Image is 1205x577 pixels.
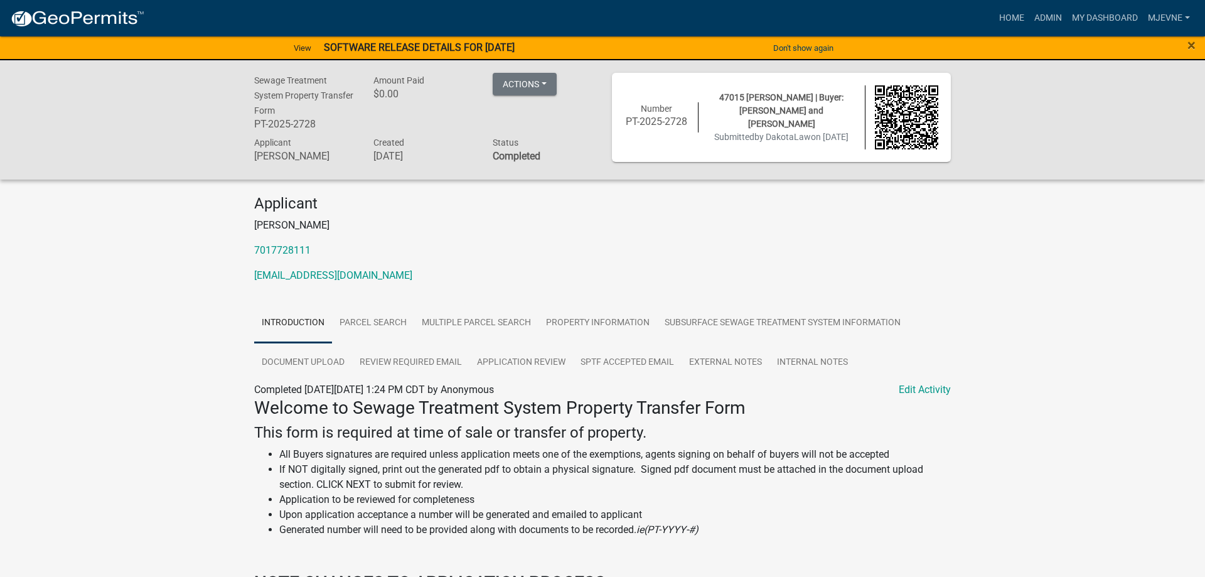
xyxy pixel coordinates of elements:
[254,424,951,442] h4: This form is required at time of sale or transfer of property.
[469,343,573,383] a: Application Review
[769,343,855,383] a: Internal Notes
[254,150,355,162] h6: [PERSON_NAME]
[254,303,332,343] a: Introduction
[538,303,657,343] a: Property Information
[352,343,469,383] a: Review Required Email
[714,132,849,142] span: Submitted on [DATE]
[373,88,474,100] h6: $0.00
[1143,6,1195,30] a: MJevne
[641,104,672,114] span: Number
[332,303,414,343] a: Parcel search
[493,138,518,148] span: Status
[493,73,557,95] button: Actions
[899,382,951,397] a: Edit Activity
[768,38,838,58] button: Don't show again
[324,41,515,53] strong: SOFTWARE RELEASE DETAILS FOR [DATE]
[254,397,951,419] h3: Welcome to Sewage Treatment System Property Transfer Form
[636,524,699,536] i: ie(PT-YYYY-#)
[279,492,951,507] li: Application to be reviewed for completeness
[573,343,682,383] a: SPTF Accepted Email
[1029,6,1067,30] a: Admin
[279,462,951,492] li: If NOT digitally signed, print out the generated pdf to obtain a physical signature. Signed pdf d...
[254,384,494,396] span: Completed [DATE][DATE] 1:24 PM CDT by Anonymous
[254,244,311,256] a: 7017728111
[657,303,908,343] a: Subsurface Sewage Treatment System Information
[254,118,355,130] h6: PT-2025-2728
[254,138,291,148] span: Applicant
[254,269,412,281] a: [EMAIL_ADDRESS][DOMAIN_NAME]
[414,303,538,343] a: Multiple Parcel Search
[279,522,951,537] li: Generated number will need to be provided along with documents to be recorded.
[254,195,951,213] h4: Applicant
[719,92,843,129] span: 47015 [PERSON_NAME] | Buyer: [PERSON_NAME] and [PERSON_NAME]
[493,150,540,162] strong: Completed
[373,150,474,162] h6: [DATE]
[754,132,811,142] span: by DakotaLaw
[994,6,1029,30] a: Home
[1187,38,1196,53] button: Close
[289,38,316,58] a: View
[254,75,353,116] span: Sewage Treatment System Property Transfer Form
[1067,6,1143,30] a: My Dashboard
[373,138,404,148] span: Created
[254,343,352,383] a: Document Upload
[279,507,951,522] li: Upon application acceptance a number will be generated and emailed to applicant
[624,116,688,127] h6: PT-2025-2728
[373,75,424,85] span: Amount Paid
[1187,36,1196,54] span: ×
[254,218,951,233] p: [PERSON_NAME]
[682,343,769,383] a: External Notes
[875,85,939,149] img: QR code
[279,447,951,462] li: All Buyers signatures are required unless application meets one of the exemptions, agents signing...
